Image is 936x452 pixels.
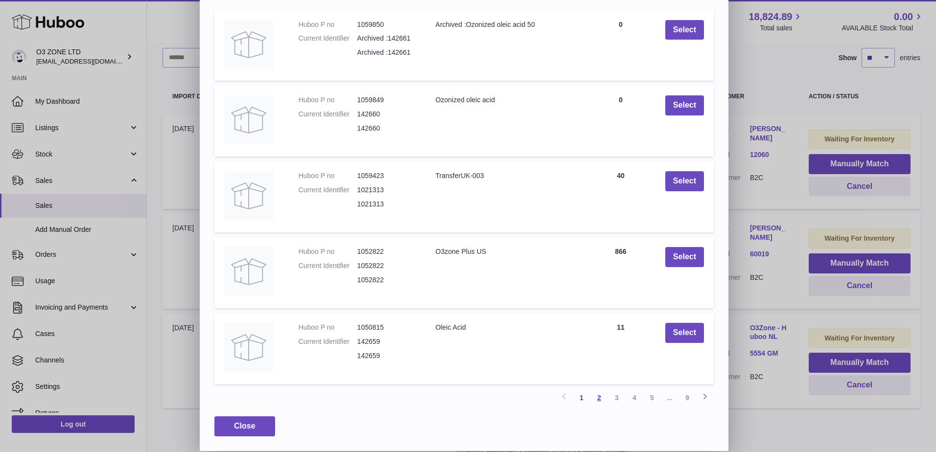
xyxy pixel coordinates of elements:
[357,200,416,209] dd: 1021313
[299,323,357,332] dt: Huboo P no
[436,247,576,256] div: O3zone Plus US
[299,337,357,346] dt: Current Identifier
[299,171,357,181] dt: Huboo P no
[299,34,357,43] dt: Current Identifier
[665,323,704,343] button: Select
[586,161,655,232] td: 40
[299,185,357,195] dt: Current Identifier
[357,247,416,256] dd: 1052822
[586,237,655,308] td: 866
[357,337,416,346] dd: 142659
[224,247,273,296] img: O3zone Plus US
[357,351,416,361] dd: 142659
[626,389,643,407] a: 4
[214,416,275,436] button: Close
[586,10,655,81] td: 0
[357,261,416,271] dd: 1052822
[590,389,608,407] a: 2
[573,389,590,407] a: 1
[643,389,661,407] a: 5
[436,171,576,181] div: TransferUK-003
[299,95,357,105] dt: Huboo P no
[357,124,416,133] dd: 142660
[357,110,416,119] dd: 142660
[436,323,576,332] div: Oleic Acid
[357,185,416,195] dd: 1021313
[665,171,704,191] button: Select
[679,389,696,407] a: 9
[357,20,416,29] dd: 1059850
[661,389,679,407] span: ...
[224,95,273,144] img: Ozonized oleic acid
[665,95,704,115] button: Select
[357,34,416,43] dd: Archived :142661
[357,95,416,105] dd: 1059849
[357,275,416,285] dd: 1052822
[357,323,416,332] dd: 1050815
[665,20,704,40] button: Select
[665,247,704,267] button: Select
[299,20,357,29] dt: Huboo P no
[608,389,626,407] a: 3
[586,86,655,157] td: 0
[224,323,273,372] img: Oleic Acid
[234,422,256,430] span: Close
[224,171,273,220] img: TransferUK-003
[436,95,576,105] div: Ozonized oleic acid
[436,20,576,29] div: Archived :Ozonized oleic acid 50
[357,171,416,181] dd: 1059423
[299,247,357,256] dt: Huboo P no
[299,110,357,119] dt: Current Identifier
[224,20,273,69] img: Archived :Ozonized oleic acid 50
[299,261,357,271] dt: Current Identifier
[357,48,416,57] dd: Archived :142661
[586,313,655,384] td: 11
